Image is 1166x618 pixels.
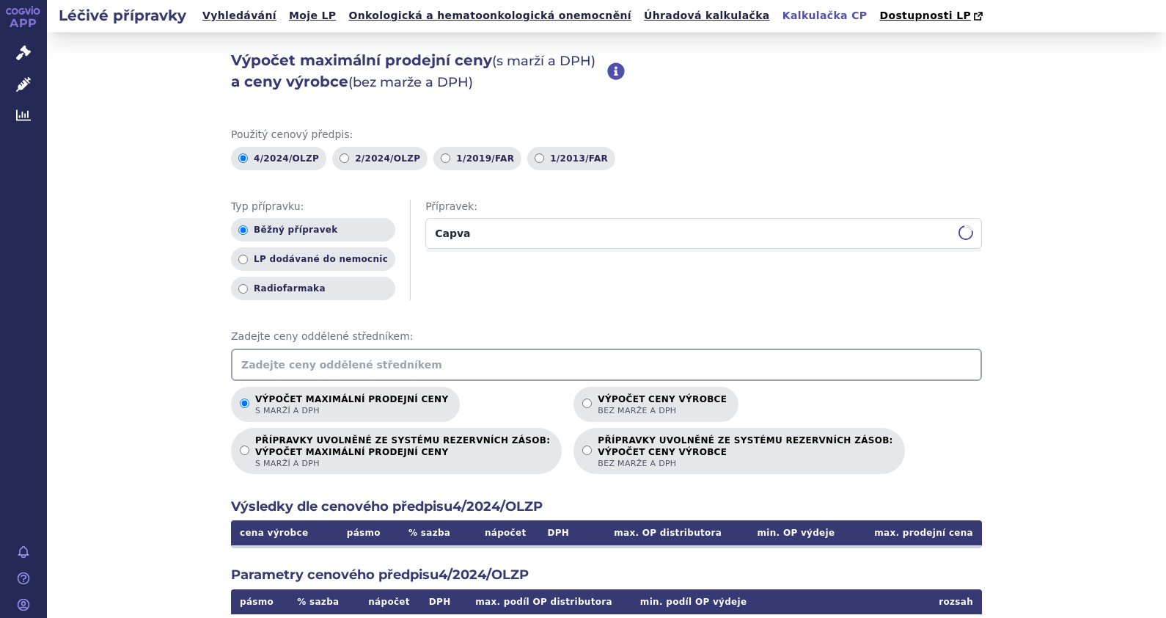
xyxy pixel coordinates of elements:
[332,147,428,170] label: 2/2024/OLZP
[285,6,340,26] a: Moje LP
[240,446,249,455] input: PŘÍPRAVKY UVOLNĚNÉ ZE SYSTÉMU REZERVNÍCH ZÁSOB:VÝPOČET MAXIMÁLNÍ PRODEJNÍ CENYs marží a DPH
[598,446,892,458] strong: VÝPOČET CENY VÝROBCE
[433,147,521,170] label: 1/2019/FAR
[238,225,248,235] input: Běžný přípravek
[394,520,464,545] th: % sazba
[240,399,249,408] input: Výpočet maximální prodejní cenys marží a DPH
[730,520,843,545] th: min. OP výdeje
[778,6,872,26] a: Kalkulačka CP
[340,153,349,163] input: 2/2024/OLZP
[231,218,395,241] label: Běžný přípravek
[425,200,982,214] span: Přípravek:
[419,589,461,614] th: DPH
[231,247,395,271] label: LP dodávané do nemocnic
[527,147,615,170] label: 1/2013/FAR
[231,147,326,170] label: 4/2024/OLZP
[441,153,450,163] input: 1/2019/FAR
[348,74,473,90] span: (bez marže a DPH)
[231,520,333,545] th: cena výrobce
[535,520,582,545] th: DPH
[598,405,727,416] span: bez marže a DPH
[598,458,892,469] span: bez marže a DPH
[231,589,286,614] th: pásmo
[350,589,418,614] th: nápočet
[231,498,982,516] h2: Výsledky dle cenového předpisu 4/2024/OLZP
[238,284,248,294] input: Radiofarmaka
[582,520,730,545] th: max. OP distributora
[231,128,982,142] span: Použitý cenový předpis:
[231,50,607,92] h2: Výpočet maximální prodejní ceny a ceny výrobce
[255,394,448,416] p: Výpočet maximální prodejní ceny
[231,349,982,381] input: Zadejte ceny oddělené středníkem
[231,200,395,214] span: Typ přípravku:
[255,405,448,416] span: s marží a DPH
[344,6,636,26] a: Onkologická a hematoonkologická onemocnění
[760,589,982,614] th: rozsah
[843,520,982,545] th: max. prodejní cena
[231,330,982,344] span: Zadejte ceny oddělené středníkem:
[465,520,535,545] th: nápočet
[598,435,892,469] p: PŘÍPRAVKY UVOLNĚNÉ ZE SYSTÉMU REZERVNÍCH ZÁSOB:
[598,394,727,416] p: Výpočet ceny výrobce
[425,218,982,249] input: Začněte psát název přípravku nebo SÚKL kód
[255,458,550,469] span: s marží a DPH
[198,6,281,26] a: Vyhledávání
[238,153,248,163] input: 4/2024/OLZP
[231,566,982,584] h2: Parametry cenového předpisu 4/2024/OLZP
[639,6,774,26] a: Úhradová kalkulačka
[231,277,395,300] label: Radiofarmaka
[582,446,592,455] input: PŘÍPRAVKY UVOLNĚNÉ ZE SYSTÉMU REZERVNÍCH ZÁSOB:VÝPOČET CENY VÝROBCEbez marže a DPH
[333,520,394,545] th: pásmo
[879,10,971,21] span: Dostupnosti LP
[461,589,626,614] th: max. podíl OP distributora
[286,589,350,614] th: % sazba
[535,153,544,163] input: 1/2013/FAR
[238,255,248,264] input: LP dodávané do nemocnic
[255,446,550,458] strong: VÝPOČET MAXIMÁLNÍ PRODEJNÍ CENY
[47,5,198,26] h2: Léčivé přípravky
[627,589,760,614] th: min. podíl OP výdeje
[582,399,592,408] input: Výpočet ceny výrobcebez marže a DPH
[875,6,990,26] a: Dostupnosti LP
[255,435,550,469] p: PŘÍPRAVKY UVOLNĚNÉ ZE SYSTÉMU REZERVNÍCH ZÁSOB:
[492,53,595,69] span: (s marží a DPH)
